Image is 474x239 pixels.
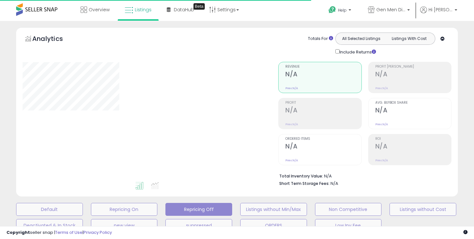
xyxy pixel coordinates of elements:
h2: N/A [375,143,451,151]
small: Prev: N/A [285,86,298,90]
small: Prev: N/A [285,122,298,126]
button: ORDERS [240,219,307,232]
b: Short Term Storage Fees: [279,181,330,186]
span: Gen Men Distributor [376,6,405,13]
span: Revenue [285,65,361,69]
h2: N/A [285,71,361,79]
span: Help [338,7,347,13]
span: Avg. Buybox Share [375,101,451,105]
button: Default [16,203,83,216]
button: new view [91,219,158,232]
h2: N/A [285,143,361,151]
b: Total Inventory Value: [279,173,323,179]
small: Prev: N/A [375,122,388,126]
li: N/A [279,172,447,179]
h2: N/A [375,71,451,79]
strong: Copyright [6,229,30,235]
a: Terms of Use [55,229,83,235]
span: Profit [PERSON_NAME] [375,65,451,69]
span: Overview [89,6,110,13]
a: Privacy Policy [84,229,112,235]
h2: N/A [375,107,451,115]
span: DataHub [174,6,194,13]
h5: Analytics [32,34,75,45]
small: Prev: N/A [285,158,298,162]
button: Listings With Cost [385,34,433,43]
span: Listings [135,6,152,13]
a: Hi [PERSON_NAME] [420,6,457,21]
button: Listings without Min/Max [240,203,307,216]
span: ROI [375,137,451,141]
div: Tooltip anchor [193,3,205,10]
button: Repricing On [91,203,158,216]
div: Totals For [308,36,333,42]
i: Get Help [328,6,336,14]
div: seller snap | | [6,230,112,236]
small: Prev: N/A [375,86,388,90]
span: Ordered Items [285,137,361,141]
button: suppressed [165,219,232,232]
button: Repricing Off [165,203,232,216]
button: Non Competitive [315,203,382,216]
div: Include Returns [331,48,384,55]
span: Hi [PERSON_NAME] [429,6,453,13]
button: Low Inv Fee [315,219,382,232]
span: Profit [285,101,361,105]
span: N/A [331,180,338,186]
small: Prev: N/A [375,158,388,162]
button: Deactivated & In Stock [16,219,83,232]
button: Listings without Cost [390,203,456,216]
a: Help [323,1,358,21]
h2: N/A [285,107,361,115]
button: All Selected Listings [337,34,385,43]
